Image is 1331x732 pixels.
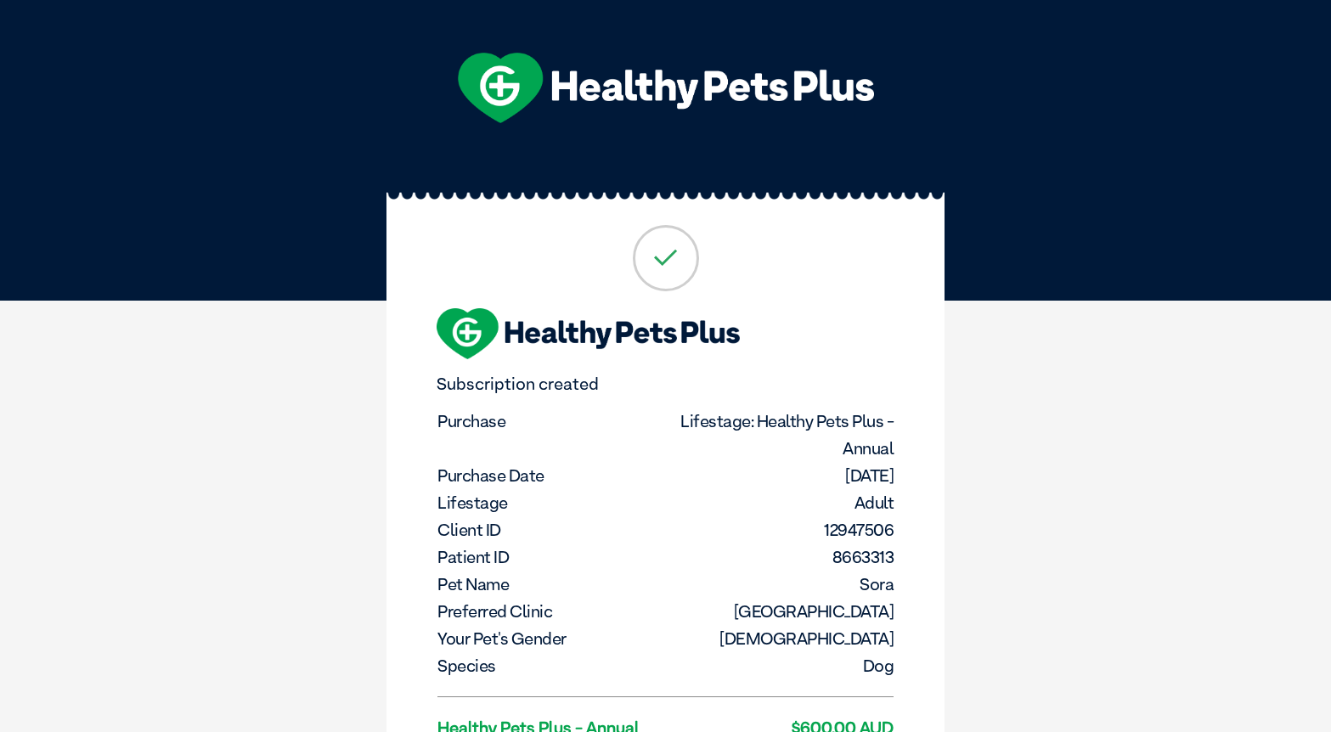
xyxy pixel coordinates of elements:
[668,408,894,462] dd: Lifestage: Healthy Pets Plus - Annual
[437,374,894,394] p: Subscription created
[668,571,894,598] dd: Sora
[437,308,740,359] img: hpp-logo
[437,489,664,516] dt: Lifestage
[458,53,874,123] img: hpp-logo-landscape-green-white.png
[437,625,664,652] dt: Your pet's gender
[668,652,894,679] dd: Dog
[437,462,664,489] dt: Purchase Date
[437,652,664,679] dt: Species
[437,598,664,625] dt: Preferred Clinic
[668,462,894,489] dd: [DATE]
[437,408,664,435] dt: Purchase
[668,516,894,543] dd: 12947506
[437,571,664,598] dt: Pet Name
[437,543,664,571] dt: Patient ID
[668,598,894,625] dd: [GEOGRAPHIC_DATA]
[668,543,894,571] dd: 8663313
[668,489,894,516] dd: Adult
[668,625,894,652] dd: [DEMOGRAPHIC_DATA]
[437,516,664,543] dt: Client ID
